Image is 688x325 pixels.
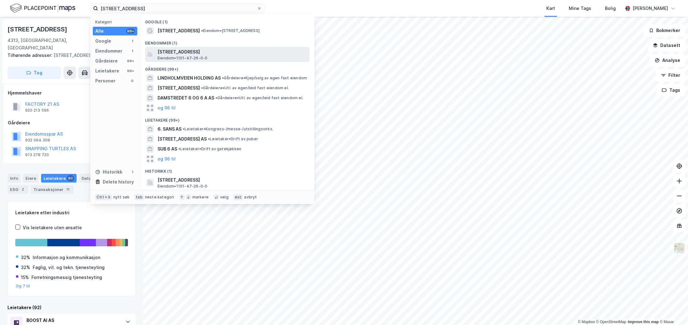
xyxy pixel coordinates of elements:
[16,284,30,289] button: Og 7 til
[215,95,217,100] span: •
[23,174,39,183] div: Eiere
[130,78,135,83] div: 0
[98,4,257,13] input: Søk på adresse, matrikkel, gårdeiere, leietakere eller personer
[21,274,29,281] div: 15%
[244,195,257,200] div: avbryt
[183,127,273,132] span: Leietaker • Kongress-/messe-/utstillingsvirks.
[657,295,688,325] iframe: Chat Widget
[95,77,115,85] div: Personer
[26,317,119,324] div: BOOST AI AS
[15,209,128,216] div: Leietakere etter industri
[673,242,685,254] img: Z
[7,24,68,34] div: [STREET_ADDRESS]
[126,58,135,63] div: 99+
[158,48,307,56] span: [STREET_ADDRESS]
[7,304,136,311] div: Leietakere (92)
[656,69,686,81] button: Filter
[158,74,221,82] span: LINDHOLMVEIEN HOLDING AS
[79,174,102,183] div: Datasett
[158,84,200,92] span: [STREET_ADDRESS]
[183,127,185,131] span: •
[192,195,209,200] div: markere
[7,53,54,58] span: Tilhørende adresser:
[134,194,144,200] div: tab
[126,29,135,34] div: 99+
[222,76,224,80] span: •
[158,145,177,153] span: SUB 6 AS
[201,86,203,90] span: •
[25,108,49,113] div: 920 213 596
[25,138,50,143] div: 932 064 308
[31,185,73,194] div: Transaksjoner
[95,47,122,55] div: Eiendommer
[21,254,30,261] div: 32%
[222,76,307,81] span: Gårdeiere • Kjøp/salg av egen fast eiendom
[233,194,243,200] div: esc
[220,195,229,200] div: velg
[103,178,134,186] div: Delete history
[657,295,688,325] div: Kontrollprogram for chat
[25,152,49,157] div: 913 278 720
[95,37,111,45] div: Google
[95,194,112,200] div: Ctrl + k
[201,28,260,33] span: Eiendom • [STREET_ADDRESS]
[8,119,135,127] div: Gårdeiere
[158,94,214,102] span: DAMSTREDET 6 OG 6 A AS
[215,95,303,100] span: Gårdeiere • Utl. av egen/leid fast eiendom el.
[67,175,74,181] div: 92
[130,169,135,174] div: 1
[648,39,686,52] button: Datasett
[8,89,135,97] div: Hjemmelshaver
[33,254,100,261] div: Informasjon og kommunikasjon
[158,104,176,112] button: og 96 til
[41,174,77,183] div: Leietakere
[158,176,307,184] span: [STREET_ADDRESS]
[140,15,314,26] div: Google (1)
[95,27,104,35] div: Alle
[130,49,135,53] div: 1
[158,125,181,133] span: 6. SANS AS
[201,86,289,91] span: Gårdeiere • Utl. av egen/leid fast eiendom el.
[208,137,210,141] span: •
[178,146,180,151] span: •
[21,264,30,271] div: 32%
[113,195,130,200] div: nytt søk
[140,164,314,175] div: Historikk (1)
[140,36,314,47] div: Eiendommer (1)
[158,135,207,143] span: [STREET_ADDRESS] AS
[628,320,659,324] a: Improve this map
[643,24,686,37] button: Bokmerker
[158,56,207,61] span: Eiendom • 1101-47-26-0-0
[201,28,203,33] span: •
[95,57,118,65] div: Gårdeiere
[33,264,105,271] div: Faglig, vit. og tekn. tjenesteyting
[7,37,103,52] div: 4313, [GEOGRAPHIC_DATA], [GEOGRAPHIC_DATA]
[7,52,131,59] div: [STREET_ADDRESS]
[140,113,314,124] div: Leietakere (99+)
[578,320,595,324] a: Mapbox
[178,146,241,151] span: Leietaker • Drift av gatekjøkken
[633,5,668,12] div: [PERSON_NAME]
[158,27,200,35] span: [STREET_ADDRESS]
[23,224,82,231] div: Vis leietakere uten ansatte
[605,5,616,12] div: Bolig
[65,186,71,193] div: 11
[7,67,61,79] button: Tag
[95,20,137,24] div: Kategori
[31,274,102,281] div: Forretningsmessig tjenesteyting
[546,5,555,12] div: Kart
[10,3,75,14] img: logo.f888ab2527a4732fd821a326f86c7f29.svg
[126,68,135,73] div: 99+
[145,195,174,200] div: neste kategori
[20,186,26,193] div: 2
[7,174,21,183] div: Info
[649,54,686,67] button: Analyse
[158,184,207,189] span: Eiendom • 1101-47-26-0-0
[657,84,686,96] button: Tags
[130,39,135,44] div: 1
[158,155,176,163] button: og 96 til
[569,5,591,12] div: Mine Tags
[95,67,119,75] div: Leietakere
[596,320,626,324] a: OpenStreetMap
[7,185,28,194] div: ESG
